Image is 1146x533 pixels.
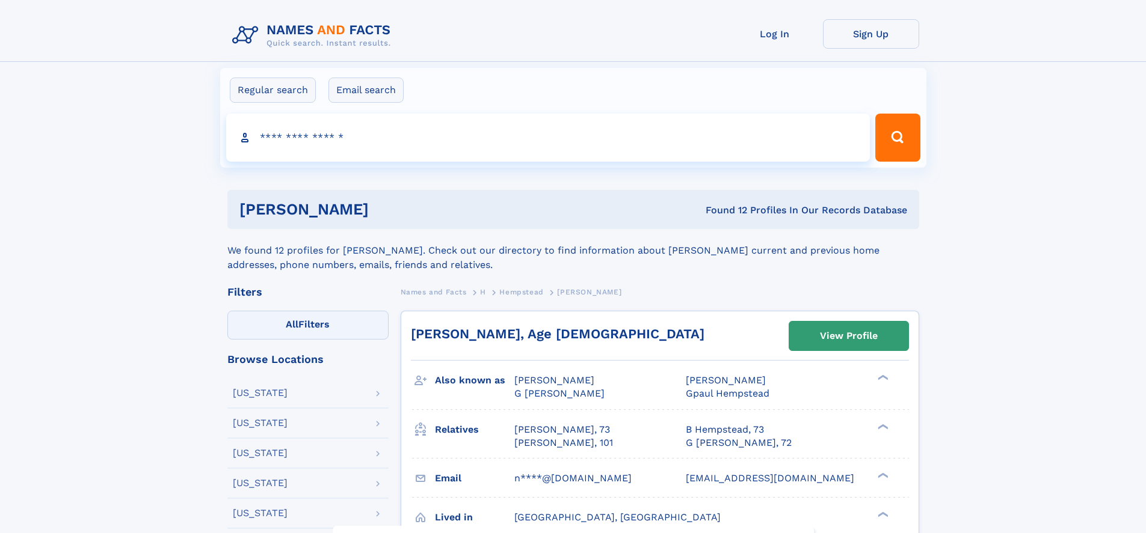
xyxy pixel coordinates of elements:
[227,354,389,365] div: Browse Locations
[514,374,594,386] span: [PERSON_NAME]
[435,370,514,391] h3: Also known as
[514,511,721,523] span: [GEOGRAPHIC_DATA], [GEOGRAPHIC_DATA]
[435,507,514,528] h3: Lived in
[226,114,870,162] input: search input
[233,478,288,488] div: [US_STATE]
[499,288,543,296] span: Hempstead
[789,321,908,350] a: View Profile
[875,422,889,430] div: ❯
[686,423,764,436] a: B Hempstead, 73
[499,284,543,299] a: Hempstead
[286,318,298,330] span: All
[227,311,389,340] label: Filters
[514,388,605,399] span: G [PERSON_NAME]
[823,19,919,49] a: Sign Up
[233,418,288,428] div: [US_STATE]
[480,288,486,296] span: H
[401,284,467,299] a: Names and Facts
[557,288,621,296] span: [PERSON_NAME]
[233,508,288,518] div: [US_STATE]
[435,419,514,440] h3: Relatives
[727,19,823,49] a: Log In
[233,448,288,458] div: [US_STATE]
[537,204,907,217] div: Found 12 Profiles In Our Records Database
[227,287,389,297] div: Filters
[227,229,919,272] div: We found 12 profiles for [PERSON_NAME]. Check out our directory to find information about [PERSON...
[875,510,889,518] div: ❯
[411,326,704,341] a: [PERSON_NAME], Age [DEMOGRAPHIC_DATA]
[875,374,889,382] div: ❯
[875,114,920,162] button: Search Button
[514,423,610,436] a: [PERSON_NAME], 73
[227,19,401,52] img: Logo Names and Facts
[686,374,766,386] span: [PERSON_NAME]
[233,388,288,398] div: [US_STATE]
[239,202,537,217] h1: [PERSON_NAME]
[514,436,613,449] a: [PERSON_NAME], 101
[435,468,514,489] h3: Email
[686,436,792,449] a: G [PERSON_NAME], 72
[480,284,486,299] a: H
[230,78,316,103] label: Regular search
[875,471,889,479] div: ❯
[686,472,854,484] span: [EMAIL_ADDRESS][DOMAIN_NAME]
[686,388,769,399] span: Gpaul Hempstead
[328,78,404,103] label: Email search
[820,322,878,350] div: View Profile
